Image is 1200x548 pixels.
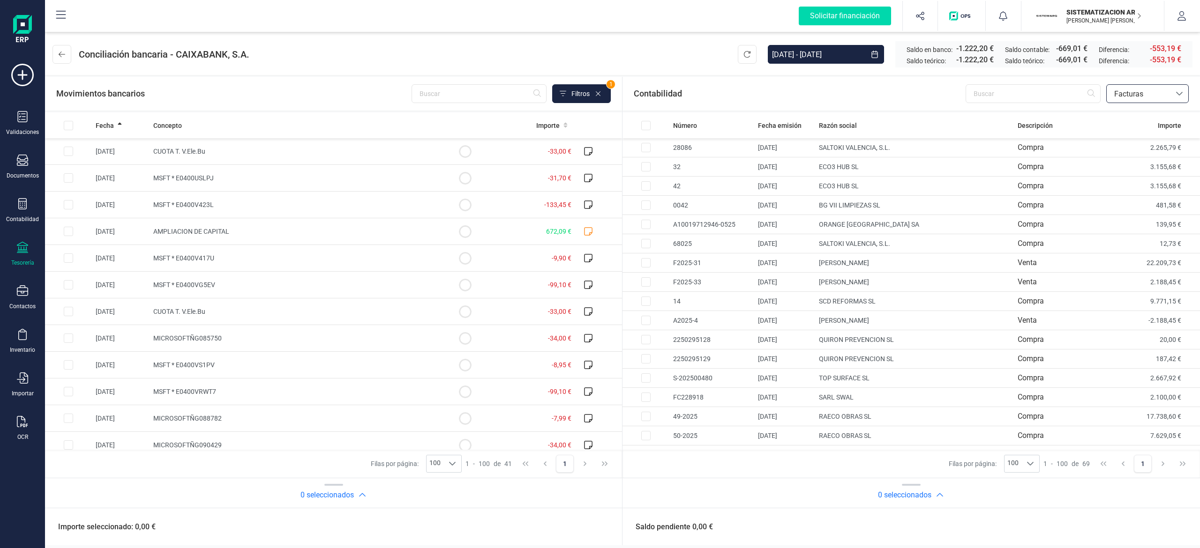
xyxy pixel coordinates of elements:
span: -553,19 € [1150,54,1181,66]
td: 2250295129 [669,349,754,369]
td: FC228918 [669,388,754,407]
span: -669,01 € [1056,54,1087,66]
td: [DATE] [92,245,150,272]
td: QUIRON PREVENCION SL [815,330,1014,349]
div: Row Selected 26b6593e-0d30-4e64-94c8-280a3ab1b3da [64,227,73,236]
td: [DATE] [754,253,815,273]
button: Logo de OPS [944,1,980,31]
span: Facturas [1110,89,1167,100]
span: Fecha [96,121,114,130]
span: 41 [504,459,512,468]
button: Last Page [596,455,614,473]
td: [DATE] [92,405,150,432]
span: Importe [1158,121,1181,130]
div: Row Selected d8522dce-ac67-402a-bf00-b851bdf7db77 [641,277,651,287]
span: -7,99 € [552,415,571,422]
td: -2.188,45 € [1130,311,1200,330]
td: 9.771,15 € [1130,292,1200,311]
div: All items unselected [641,121,651,130]
span: Razón social [819,121,857,130]
td: Compra [1014,157,1129,177]
button: Filtros [552,84,611,103]
span: Importe [536,121,560,130]
td: S-202500480 [669,369,754,388]
td: SALTOKI VALENCIA, S.L. [815,234,1014,253]
td: Compra [1014,292,1129,311]
span: Saldo teórico: [1005,56,1044,66]
td: Compra [1014,138,1129,157]
td: 14 [669,292,754,311]
td: Compra [1014,177,1129,196]
div: Row Selected 06cac2e5-8ffa-4d3d-95b9-3d0797f93370 [64,173,73,183]
td: Compra [1014,234,1129,253]
div: Row Selected d11da4ba-da0b-4928-951e-00d6faef5286 [641,316,651,325]
td: 2.667,92 € [1130,445,1200,465]
td: [DATE] [754,234,815,253]
span: Diferencia: [1099,45,1129,54]
span: Conciliación bancaria - CAIXABANK, S.A. [79,48,249,61]
span: Diferencia: [1099,56,1129,66]
div: Row Selected 3417bb69-889b-4a4f-bdc9-c09bb23b116d [64,440,73,450]
div: Row Selected de57fde1-8e3d-44d2-9b3a-6b2b46f4c040 [641,181,651,191]
td: Compra [1014,215,1129,234]
td: Compra [1014,426,1129,445]
span: MSFT * E0400VS1PV [153,361,215,369]
td: [DATE] [754,369,815,388]
span: 1 [1043,459,1047,468]
span: Saldo teórico: [907,56,946,66]
td: SARL SWAL [815,388,1014,407]
td: 42 [669,177,754,196]
div: Row Selected 4ec9bd7b-73c1-456c-a078-9a0a903055cc [641,239,651,248]
td: [DATE] [92,138,150,165]
div: Row Selected 27ba9f37-fcbc-4ee5-a85c-5e0f7db6c484 [64,147,73,156]
span: -99,10 € [548,281,571,289]
span: -34,00 € [548,334,571,342]
td: F2025-33 [669,273,754,292]
div: Tesorería [11,259,34,267]
td: RAECO OBRAS SL [815,407,1014,426]
td: ORANGE [GEOGRAPHIC_DATA] SA [815,215,1014,234]
div: Filas por página: [371,455,462,473]
span: -553,19 € [1150,43,1181,54]
td: Compra [1014,369,1129,388]
div: Solicitar financiación [799,7,891,25]
div: Importar [12,390,34,397]
button: Page 1 [556,455,574,473]
td: [DATE] [92,272,150,298]
span: CUOTA T. V.Ele.Bu [153,148,205,155]
span: -33,00 € [548,308,571,315]
div: Row Selected 746aa76c-e6db-42a7-aa1c-e404f5090f1e [64,200,73,209]
button: Page 1 [1134,455,1152,473]
td: 50-2025 [669,426,754,445]
td: [DATE] [92,352,150,378]
td: [DATE] [754,407,815,426]
span: 1 [607,80,615,89]
td: F2025-31 [669,253,754,273]
button: Last Page [1174,455,1192,473]
td: [DATE] [92,218,150,245]
button: Next Page [1154,455,1172,473]
td: 7.629,05 € [1130,426,1200,445]
div: Row Selected cd0f7359-6f5d-433b-8806-cba1a5f779dd [64,307,73,316]
span: -34,00 € [548,441,571,449]
span: MSFT * E0400VG5EV [153,281,215,289]
td: [DATE] [92,298,150,325]
div: - [465,459,512,468]
td: 2.100,00 € [1130,388,1200,407]
div: Documentos [7,172,39,179]
div: Filas por página: [949,455,1040,473]
td: Compra [1014,196,1129,215]
div: Row Selected c4eadbab-e4f5-4495-ba86-0cf314f7c74d [64,360,73,370]
td: [DATE] [92,432,150,459]
td: 49-2025 [669,407,754,426]
span: -9,90 € [552,254,571,262]
td: [DATE] [754,349,815,369]
p: [PERSON_NAME] [PERSON_NAME] [1066,17,1141,24]
div: Row Selected 68324540-50e4-4b51-b733-ae0ccf661f99 [641,143,651,152]
span: 100 [479,459,490,468]
td: [PERSON_NAME] [815,253,1014,273]
button: Choose Date [865,45,884,64]
td: QUIRON PREVENCION SL [815,349,1014,369]
input: Buscar [966,84,1101,103]
td: S-202500547 [669,445,754,465]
